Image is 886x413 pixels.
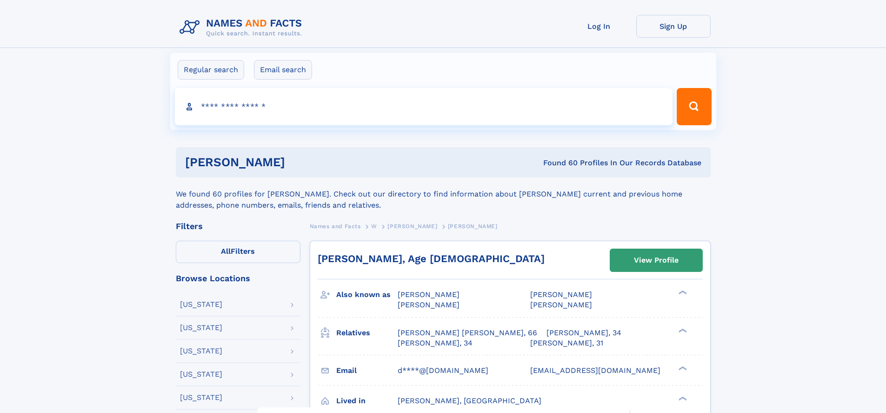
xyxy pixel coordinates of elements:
[398,290,460,299] span: [PERSON_NAME]
[676,365,687,371] div: ❯
[176,274,300,283] div: Browse Locations
[336,325,398,341] h3: Relatives
[185,156,414,168] h1: [PERSON_NAME]
[546,328,621,338] a: [PERSON_NAME], 34
[398,338,473,348] a: [PERSON_NAME], 34
[336,393,398,409] h3: Lived in
[398,396,541,405] span: [PERSON_NAME], [GEOGRAPHIC_DATA]
[310,220,361,232] a: Names and Facts
[180,324,222,332] div: [US_STATE]
[175,88,673,125] input: search input
[176,15,310,40] img: Logo Names and Facts
[180,371,222,378] div: [US_STATE]
[414,158,701,168] div: Found 60 Profiles In Our Records Database
[398,300,460,309] span: [PERSON_NAME]
[336,287,398,303] h3: Also known as
[180,394,222,401] div: [US_STATE]
[254,60,312,80] label: Email search
[318,253,545,264] a: [PERSON_NAME], Age [DEMOGRAPHIC_DATA]
[676,290,687,296] div: ❯
[530,300,592,309] span: [PERSON_NAME]
[371,220,377,232] a: W
[180,347,222,355] div: [US_STATE]
[371,223,377,230] span: W
[180,301,222,308] div: [US_STATE]
[336,363,398,379] h3: Email
[387,220,437,232] a: [PERSON_NAME]
[448,223,498,230] span: [PERSON_NAME]
[610,249,702,271] a: View Profile
[176,222,300,230] div: Filters
[176,241,300,263] label: Filters
[176,177,711,211] div: We found 60 profiles for [PERSON_NAME]. Check out our directory to find information about [PERSON...
[530,366,660,375] span: [EMAIL_ADDRESS][DOMAIN_NAME]
[676,395,687,401] div: ❯
[562,15,636,38] a: Log In
[387,223,437,230] span: [PERSON_NAME]
[677,88,711,125] button: Search Button
[530,290,592,299] span: [PERSON_NAME]
[634,250,679,271] div: View Profile
[676,327,687,333] div: ❯
[530,338,603,348] a: [PERSON_NAME], 31
[636,15,711,38] a: Sign Up
[178,60,244,80] label: Regular search
[398,328,537,338] a: [PERSON_NAME] [PERSON_NAME], 66
[221,247,231,256] span: All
